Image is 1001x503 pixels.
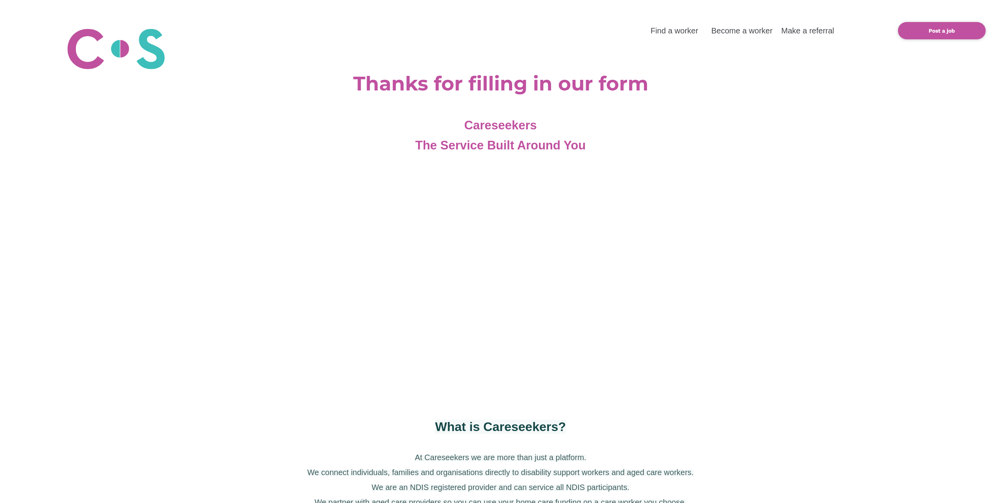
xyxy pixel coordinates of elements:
b: Post a job [929,28,955,34]
a: Post a job [898,22,986,39]
span: Careseekers The Service Built Around You [415,118,586,152]
span: What is Careseekers? [435,420,566,434]
a: Find a worker [651,26,698,35]
b: Thanks for filling in our form [353,72,648,96]
a: Make a referral [781,26,834,35]
a: Become a worker [711,26,772,35]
